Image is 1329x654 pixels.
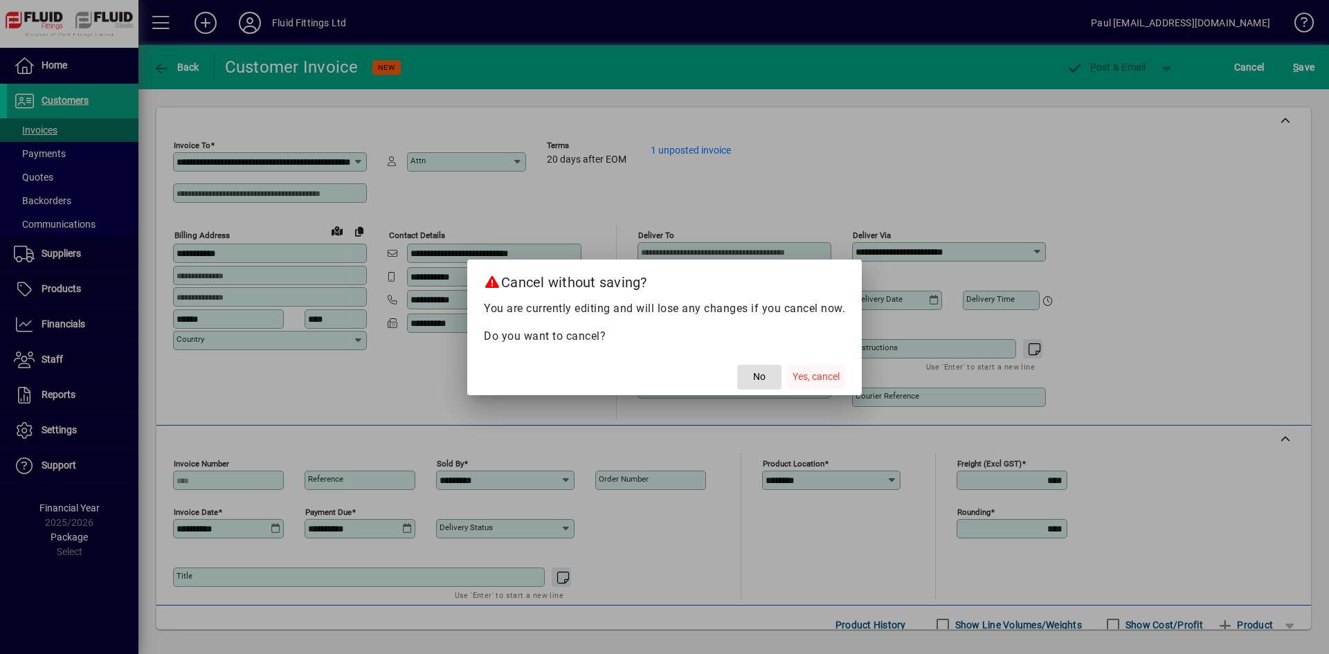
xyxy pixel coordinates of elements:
button: Yes, cancel [787,365,845,390]
p: You are currently editing and will lose any changes if you cancel now. [484,300,845,317]
span: Yes, cancel [793,370,840,384]
span: No [753,370,766,384]
button: No [737,365,781,390]
p: Do you want to cancel? [484,328,845,345]
h2: Cancel without saving? [467,260,862,300]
